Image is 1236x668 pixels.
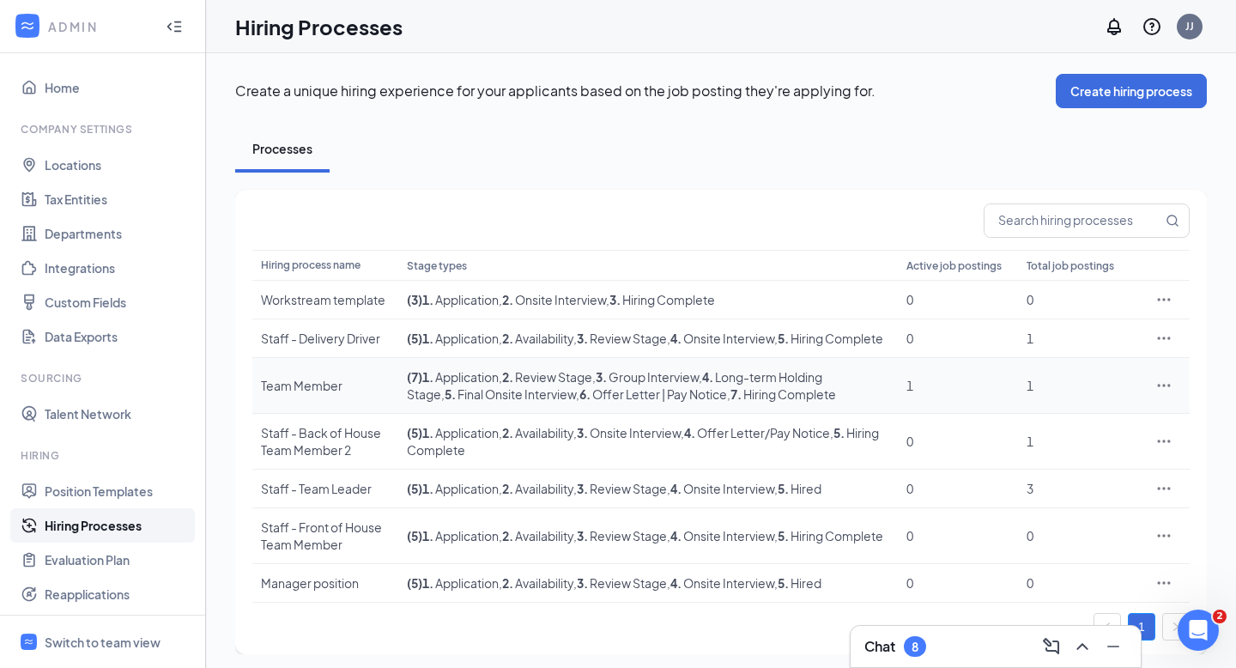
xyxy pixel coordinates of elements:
[1162,613,1190,641] button: right
[407,575,422,591] span: ( 5 )
[252,140,312,157] div: Processes
[609,292,621,307] b: 3 .
[596,369,607,385] b: 3 .
[499,292,606,307] span: , Onsite Interview
[502,575,513,591] b: 2 .
[833,425,845,440] b: 5 .
[577,575,588,591] b: 3 .
[1178,610,1219,651] iframe: Intercom live chat
[499,331,573,346] span: , Availability
[727,386,836,402] span: , Hiring Complete
[1155,330,1172,347] svg: Ellipses
[577,528,588,544] b: 3 .
[667,481,774,496] span: , Onsite Interview
[499,528,573,544] span: , Availability
[1100,633,1127,660] button: Minimize
[21,371,188,386] div: Sourcing
[1102,622,1112,632] span: left
[730,386,742,402] b: 7 .
[1056,74,1207,108] button: Create hiring process
[422,331,499,346] span: Application
[499,481,573,496] span: , Availability
[906,331,913,346] span: 0
[1155,480,1172,497] svg: Ellipses
[261,480,390,497] div: Staff - Team Leader
[573,481,667,496] span: , Review Stage
[261,258,360,271] span: Hiring process name
[1171,622,1181,632] span: right
[422,481,499,496] span: Application
[1166,214,1179,228] svg: MagnifyingGlass
[407,369,422,385] span: ( 7 )
[1069,633,1096,660] button: ChevronUp
[445,386,456,402] b: 5 .
[499,425,573,440] span: , Availability
[398,250,898,281] th: Stage types
[681,425,830,440] span: , Offer Letter/Pay Notice
[1018,250,1138,281] th: Total job postings
[1027,291,1130,308] div: 0
[1162,613,1190,641] li: Next Page
[1155,433,1172,450] svg: Ellipses
[21,122,188,137] div: Company Settings
[1155,527,1172,544] svg: Ellipses
[573,425,681,440] span: , Onsite Interview
[407,331,422,346] span: ( 5 )
[778,331,789,346] b: 5 .
[670,528,682,544] b: 4 .
[45,319,191,354] a: Data Exports
[166,18,183,35] svg: Collapse
[422,575,433,591] b: 1 .
[906,378,913,393] span: 1
[45,508,191,543] a: Hiring Processes
[422,369,499,385] span: Application
[670,575,682,591] b: 4 .
[667,575,774,591] span: , Onsite Interview
[261,574,390,592] div: Manager position
[1103,636,1124,657] svg: Minimize
[1155,377,1172,394] svg: Ellipses
[45,634,161,651] div: Switch to team view
[1027,330,1130,347] div: 1
[1027,527,1130,544] div: 0
[422,481,433,496] b: 1 .
[1128,613,1155,641] li: 1
[19,17,36,34] svg: WorkstreamLogo
[1185,19,1194,33] div: JJ
[1094,613,1121,641] li: Previous Page
[45,397,191,431] a: Talent Network
[898,250,1018,281] th: Active job postings
[1213,610,1227,623] span: 2
[45,285,191,319] a: Custom Fields
[422,369,433,385] b: 1 .
[667,331,774,346] span: , Onsite Interview
[502,528,513,544] b: 2 .
[422,425,499,440] span: Application
[499,575,573,591] span: , Availability
[45,70,191,105] a: Home
[579,386,591,402] b: 6 .
[407,292,422,307] span: ( 3 )
[774,528,883,544] span: , Hiring Complete
[407,425,422,440] span: ( 5 )
[21,448,188,463] div: Hiring
[422,331,433,346] b: 1 .
[778,481,789,496] b: 5 .
[1027,377,1130,394] div: 1
[45,251,191,285] a: Integrations
[778,528,789,544] b: 5 .
[502,369,513,385] b: 2 .
[502,331,513,346] b: 2 .
[1155,574,1172,592] svg: Ellipses
[906,434,913,449] span: 0
[1072,636,1093,657] svg: ChevronUp
[1155,291,1172,308] svg: Ellipses
[422,528,433,544] b: 1 .
[592,369,699,385] span: , Group Interview
[906,481,913,496] span: 0
[573,331,667,346] span: , Review Stage
[261,377,390,394] div: Team Member
[906,292,913,307] span: 0
[502,425,513,440] b: 2 .
[422,292,499,307] span: Application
